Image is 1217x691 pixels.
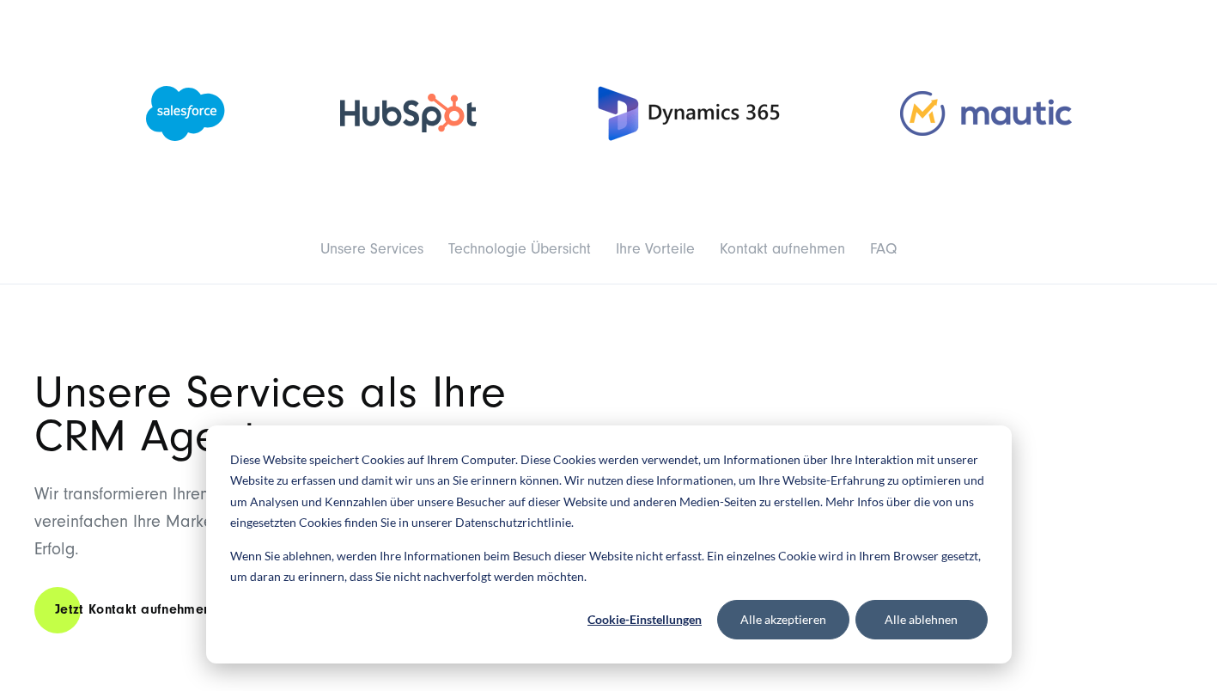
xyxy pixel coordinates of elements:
p: Wir transformieren Ihren Kundenservice, optimieren Kundenbeziehungen, vereinfachen Ihre Marketing... [34,480,609,563]
h2: Unsere Services als Ihre CRM Agentur [34,371,609,458]
a: Unsere Services [320,240,423,258]
a: Jetzt Kontakt aufnehmen [34,585,231,634]
img: Mautic Agentur - Full-Service CRM Agentur SUNZINET [900,91,1072,136]
button: Alle akzeptieren [717,600,849,639]
div: Cookie banner [206,425,1012,663]
p: Diese Website speichert Cookies auf Ihrem Computer. Diese Cookies werden verwendet, um Informatio... [230,449,988,534]
img: Microsoft Dynamics Agentur 365 - Full-Service CRM Agentur SUNZINET [592,59,785,168]
p: Wenn Sie ablehnen, werden Ihre Informationen beim Besuch dieser Website nicht erfasst. Ein einzel... [230,546,988,588]
button: Cookie-Einstellungen [579,600,711,639]
img: HubSpot Gold Partner Agentur - Full-Service CRM Agentur SUNZINET [340,94,477,132]
img: Salesforce Partner Agentur - Full-Service CRM Agentur SUNZINET [146,86,225,141]
a: Ihre Vorteile [616,240,695,258]
a: Technologie Übersicht [448,240,591,258]
a: Kontakt aufnehmen [720,240,845,258]
a: FAQ [870,240,897,258]
button: Alle ablehnen [855,600,988,639]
